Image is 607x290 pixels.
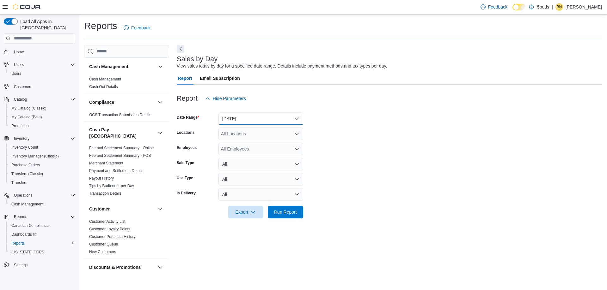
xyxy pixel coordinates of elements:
[14,62,24,67] span: Users
[9,231,75,238] span: Dashboards
[1,134,78,143] button: Inventory
[6,248,78,257] button: [US_STATE] CCRS
[89,63,155,70] button: Cash Management
[11,135,75,142] span: Inventory
[555,3,563,11] div: Benjamin Nuesca
[177,191,196,196] label: Is Delivery
[11,223,49,228] span: Canadian Compliance
[9,113,75,121] span: My Catalog (Beta)
[11,96,29,103] button: Catalog
[89,146,154,150] a: Fee and Settlement Summary - Online
[6,143,78,152] button: Inventory Count
[11,250,44,255] span: [US_STATE] CCRS
[84,20,117,32] h1: Reports
[11,163,40,168] span: Purchase Orders
[9,152,61,160] a: Inventory Manager (Classic)
[177,175,193,181] label: Use Type
[84,218,169,258] div: Customer
[11,96,75,103] span: Catalog
[11,213,75,221] span: Reports
[552,3,553,11] p: |
[9,161,75,169] span: Purchase Orders
[9,104,75,112] span: My Catalog (Classic)
[177,55,218,63] h3: Sales by Day
[14,193,33,198] span: Operations
[6,200,78,209] button: Cash Management
[11,123,31,128] span: Promotions
[557,3,562,11] span: BN
[89,168,143,173] span: Payment and Settlement Details
[9,170,46,178] a: Transfers (Classic)
[89,161,123,165] a: Merchant Statement
[89,206,110,212] h3: Customer
[14,50,24,55] span: Home
[84,111,169,121] div: Compliance
[9,70,75,77] span: Users
[9,222,75,229] span: Canadian Compliance
[89,153,151,158] span: Fee and Settlement Summary - POS
[84,144,169,200] div: Cova Pay [GEOGRAPHIC_DATA]
[121,21,153,34] a: Feedback
[9,222,51,229] a: Canadian Compliance
[232,206,260,218] span: Export
[11,83,35,91] a: Customers
[218,188,303,201] button: All
[200,72,240,85] span: Email Subscription
[89,63,128,70] h3: Cash Management
[9,152,75,160] span: Inventory Manager (Classic)
[9,144,75,151] span: Inventory Count
[89,113,151,117] a: OCS Transaction Submission Details
[1,82,78,91] button: Customers
[156,63,164,70] button: Cash Management
[11,261,75,269] span: Settings
[6,169,78,178] button: Transfers (Classic)
[11,71,21,76] span: Users
[14,97,27,102] span: Catalog
[11,241,25,246] span: Reports
[131,25,150,31] span: Feedback
[89,227,130,231] a: Customer Loyalty Points
[1,212,78,221] button: Reports
[89,169,143,173] a: Payment and Settlement Details
[89,184,134,188] a: Tips by Budtender per Day
[89,153,151,158] a: Fee and Settlement Summary - POS
[6,221,78,230] button: Canadian Compliance
[89,191,121,196] a: Transaction Details
[9,170,75,178] span: Transfers (Classic)
[218,158,303,170] button: All
[89,176,114,181] a: Payout History
[9,248,47,256] a: [US_STATE] CCRS
[89,85,118,89] a: Cash Out Details
[11,145,38,150] span: Inventory Count
[537,3,549,11] p: 5buds
[89,127,155,139] h3: Cova Pay [GEOGRAPHIC_DATA]
[218,173,303,186] button: All
[89,99,155,105] button: Compliance
[218,112,303,125] button: [DATE]
[294,131,299,136] button: Open list of options
[9,231,39,238] a: Dashboards
[6,239,78,248] button: Reports
[11,135,32,142] button: Inventory
[177,95,198,102] h3: Report
[4,45,75,286] nav: Complex example
[1,260,78,269] button: Settings
[203,92,248,105] button: Hide Parameters
[89,250,116,254] a: New Customers
[9,179,75,186] span: Transfers
[89,77,121,81] a: Cash Management
[566,3,602,11] p: [PERSON_NAME]
[9,144,41,151] a: Inventory Count
[89,234,136,239] span: Customer Purchase History
[11,48,27,56] a: Home
[156,263,164,271] button: Discounts & Promotions
[11,180,27,185] span: Transfers
[11,232,37,237] span: Dashboards
[14,263,28,268] span: Settings
[89,242,118,247] span: Customer Queue
[488,4,507,10] span: Feedback
[178,72,192,85] span: Report
[9,240,75,247] span: Reports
